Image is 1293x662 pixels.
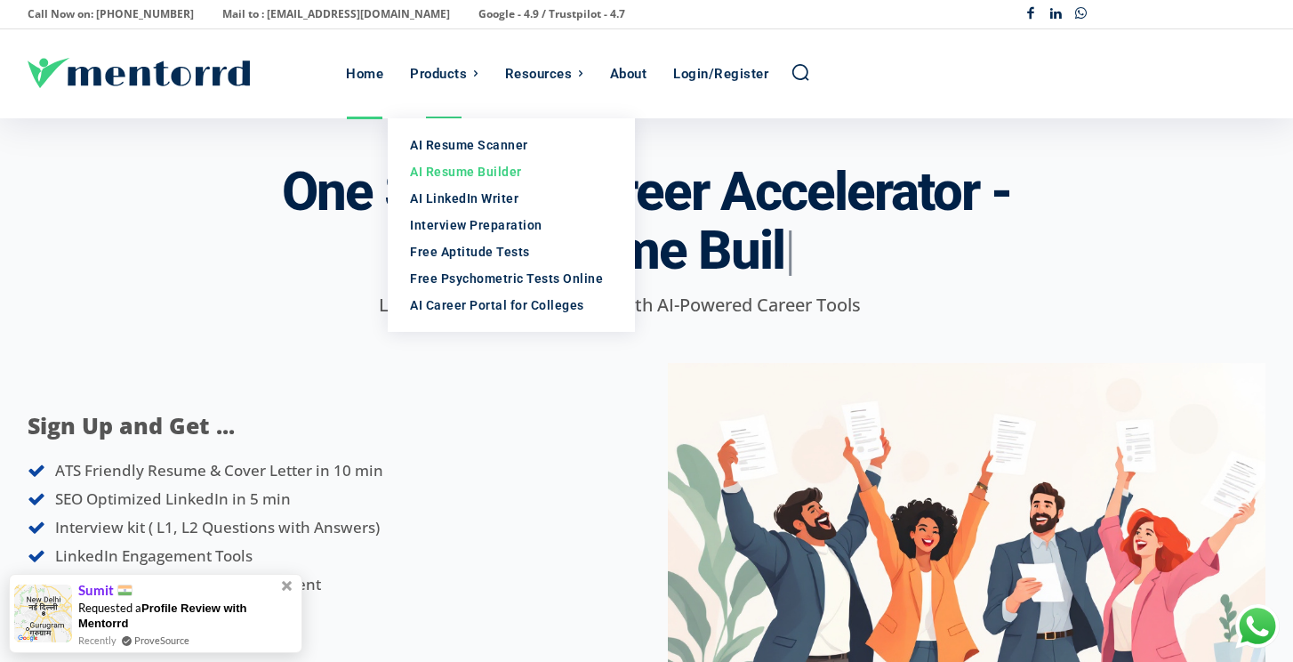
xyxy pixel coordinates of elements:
p: Call Now on: [PHONE_NUMBER] [28,2,194,27]
a: About [601,29,656,118]
span: Recently [78,633,116,648]
div: AI Career Portal for Colleges [410,296,613,314]
img: provesource social proof notification image [14,585,72,642]
a: Products [401,29,487,118]
span: Sumit [78,583,133,599]
p: Google - 4.9 / Trustpilot - 4.7 [478,2,625,27]
span: LinkedIn Engagement Tools [55,545,253,566]
div: AI Resume Scanner [410,136,613,154]
a: Search [791,62,810,82]
a: AI Career Portal for Colleges [388,292,635,319]
a: ProveSource [134,633,189,648]
a: Whatsapp [1069,2,1095,28]
span: Interview kit ( L1, L2 Questions with Answers) [55,517,380,537]
a: Resources [496,29,592,118]
div: About [610,29,647,118]
a: Facebook [1018,2,1044,28]
div: Free Psychometric Tests Online [410,270,613,287]
a: Free Aptitude Tests [388,238,635,265]
a: Home [337,29,392,118]
a: Linkedin [1043,2,1069,28]
div: Interview Preparation [410,216,613,234]
div: Login/Register [673,29,768,118]
span: SEO Optimized LinkedIn in 5 min [55,488,291,509]
div: Resources [505,29,573,118]
div: Chat with Us [1235,604,1280,649]
img: provesource country flag image [117,585,133,596]
p: Sign Up and Get ... [28,409,572,443]
a: Free Psychometric Tests Online [388,265,635,292]
span: Requested a [78,601,246,630]
span: Resume Buil [500,219,784,282]
div: AI LinkedIn Writer [410,190,613,207]
span: Profile Review with Mentorrd [78,601,246,630]
a: Login/Register [664,29,777,118]
span: | [784,219,794,282]
p: Mail to : [EMAIL_ADDRESS][DOMAIN_NAME] [222,2,450,27]
a: Logo [28,58,337,88]
a: AI Resume Scanner [388,132,635,158]
div: Free Aptitude Tests [410,243,613,261]
div: AI Resume Builder [410,163,613,181]
a: AI Resume Builder [388,158,635,185]
div: Products [410,29,467,118]
a: Interview Preparation [388,212,635,238]
p: Land Your Dream Job Faster with AI-Powered Career Tools [28,292,1212,319]
h3: One Stop AI Career Accelerator - [282,163,1011,280]
a: AI LinkedIn Writer [388,185,635,212]
span: ATS Friendly Resume & Cover Letter in 10 min [55,460,383,480]
div: Home [346,29,383,118]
